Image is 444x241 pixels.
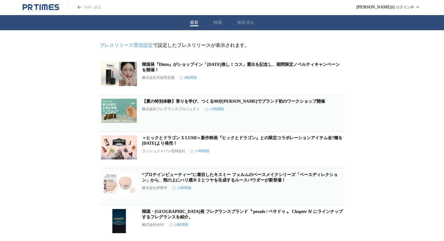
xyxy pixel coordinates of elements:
[23,4,59,11] a: PR TIMESのトップページはこちら
[142,172,338,182] a: “プロテインビューティー”に着目したキスミー フェルムのベースメイクシリーズ「ベースディレクション」から、頬の上にハリ感※２とツヤを生成するルースパウダーが新登場！
[101,172,137,196] img: “プロテインビューティー”に着目したキスミー フェルムのベースメイクシリーズ「ベースディレクション」から、頬の上にハリ感※２とツヤを生成するルースパウダーが新登場！
[142,209,343,219] a: 韓国・[GEOGRAPHIC_DATA]発 フレグランスブランド〝 pesade / ペサドゥ 〟 Chapter Ⅳ にラインナップするフレグランスを紹介。
[142,62,340,72] a: 韓国発『Dinto』がショップイン「[DATE]推し！コス」選出を記念し、期間限定ノベルティキャンペーンを開催！
[237,20,254,25] button: 保存済み
[100,43,153,48] a: プレスリリース受信設定
[101,62,137,86] img: 韓国発『Dinto』がショップイン「2025推し！コス」選出を記念し、期間限定ノベルティキャンペーンを開催！
[356,5,391,10] span: [PERSON_NAME]
[101,135,137,159] img: ＜ヒックとドラゴン X LUSH＞新作映画『ヒックとドラゴン』との限定コラボレーションアイテム全7種を9月4日（木）より発売！
[179,75,197,80] time: 4時間前
[101,99,137,123] img: 【夏の特別体験】香りを学び、つくる90分成田でブランド初のワークショップ開催
[172,185,191,191] time: 11時間前
[142,75,175,80] p: 株式会社月架世交易
[68,5,101,10] a: PR TIMESのトップページはこちら
[190,20,198,25] button: 最新
[205,107,224,112] time: 11時間前
[142,136,343,146] a: ＜ヒックとドラゴン X LUSH＞新作映画『ヒックとドラゴン』との限定コラボレーションアイテム全7種を[DATE]より発売！
[169,222,188,227] time: 12時間前
[100,42,344,49] p: で設定したプレスリリースが表示されます。
[142,185,167,191] p: 株式会社伊勢半
[142,99,325,104] a: 【夏の特別体験】香りを学び、つくる90分[PERSON_NAME]でブランド初のワークショップ開催
[142,222,164,227] p: 株式会社MSY
[142,107,200,112] p: 株式会社フレグランスプロジェクト
[142,149,185,154] p: ラッシュジャパン合同会社
[214,20,222,25] button: 検索
[190,149,210,154] time: 11時間前
[101,209,137,233] img: 韓国・ソウル発 フレグランスブランド〝 pesade / ペサドゥ 〟 Chapter Ⅳ にラインナップするフレグランスを紹介。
